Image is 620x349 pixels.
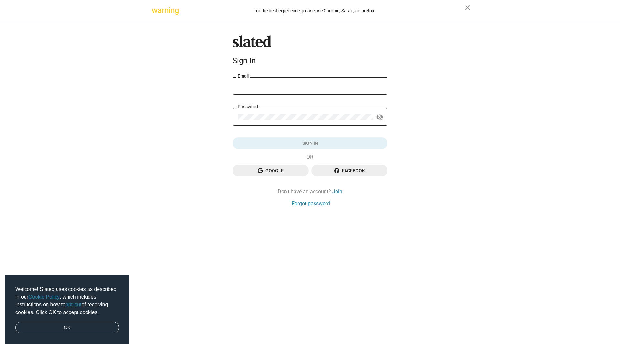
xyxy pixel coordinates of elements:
button: Show password [373,111,386,124]
span: Welcome! Slated uses cookies as described in our , which includes instructions on how to of recei... [15,285,119,316]
mat-icon: warning [152,6,160,14]
button: Google [232,165,309,176]
div: cookieconsent [5,275,129,344]
mat-icon: close [464,4,471,12]
span: Facebook [316,165,382,176]
sl-branding: Sign In [232,35,387,68]
button: Facebook [311,165,387,176]
div: For the best experience, please use Chrome, Safari, or Firefox. [164,6,465,15]
div: Sign In [232,56,387,65]
div: Don't have an account? [232,188,387,195]
a: Forgot password [292,200,330,207]
a: opt-out [66,302,82,307]
a: Join [332,188,342,195]
a: dismiss cookie message [15,322,119,334]
a: Cookie Policy [28,294,60,300]
mat-icon: visibility_off [376,112,384,122]
span: Google [238,165,304,176]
